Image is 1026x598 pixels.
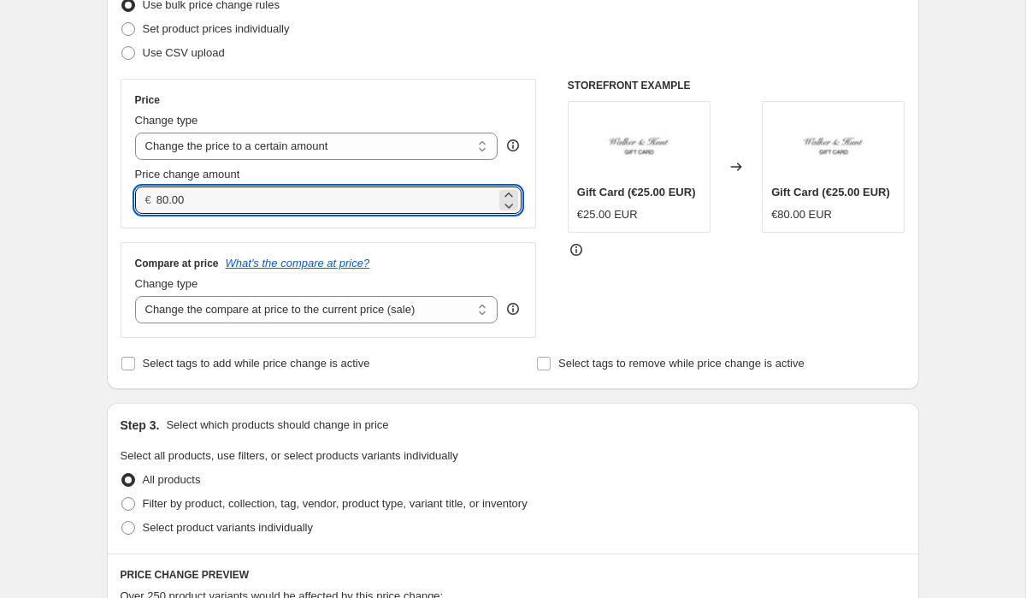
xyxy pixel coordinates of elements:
[145,193,151,206] span: €
[166,417,388,434] p: Select which products should change in price
[799,110,868,179] img: GIFT_CARD_80x.jpg
[135,114,198,127] span: Change type
[504,137,522,154] div: help
[143,473,201,486] span: All products
[121,417,160,434] h2: Step 3.
[771,208,832,221] span: €80.00 EUR
[143,521,313,534] span: Select product variants individually
[121,568,905,582] h6: PRICE CHANGE PREVIEW
[135,93,160,107] h3: Price
[771,186,890,198] span: Gift Card (€25.00 EUR)
[156,187,496,214] input: 80.00
[143,357,370,370] span: Select tags to add while price change is active
[135,257,219,270] h3: Compare at price
[143,46,225,59] span: Use CSV upload
[226,257,370,269] button: What's the compare at price?
[604,110,673,179] img: GIFT_CARD_80x.jpg
[577,208,638,221] span: €25.00 EUR
[568,79,905,92] h6: STOREFRONT EXAMPLE
[577,186,696,198] span: Gift Card (€25.00 EUR)
[143,22,290,35] span: Set product prices individually
[558,357,805,370] span: Select tags to remove while price change is active
[135,277,198,290] span: Change type
[143,497,528,510] span: Filter by product, collection, tag, vendor, product type, variant title, or inventory
[135,168,240,181] span: Price change amount
[121,449,458,462] span: Select all products, use filters, or select products variants individually
[504,300,522,317] div: help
